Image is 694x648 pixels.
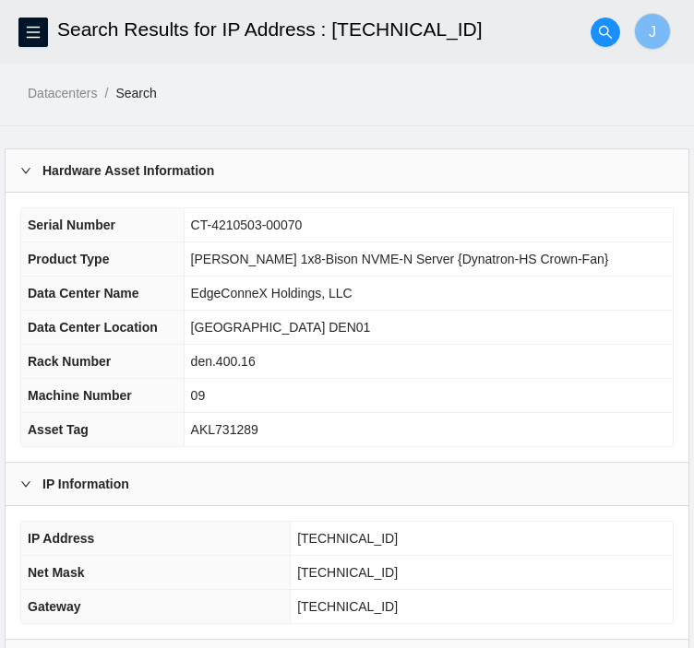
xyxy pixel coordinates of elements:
[191,286,353,300] span: EdgeConneX Holdings, LLC
[191,320,371,335] span: [GEOGRAPHIC_DATA] DEN01
[28,252,109,266] span: Product Type
[649,20,656,43] span: J
[191,252,609,266] span: [PERSON_NAME] 1x8-Bison NVME-N Server {Dynatron-HS Crown-Fan}
[191,218,303,232] span: CT-4210503-00070
[42,474,129,494] b: IP Information
[28,388,132,403] span: Machine Number
[591,18,620,47] button: search
[28,320,158,335] span: Data Center Location
[191,388,206,403] span: 09
[28,599,81,614] span: Gateway
[19,25,47,40] span: menu
[634,13,671,50] button: J
[6,463,688,505] div: IP Information
[6,149,688,192] div: Hardware Asset Information
[297,531,398,546] span: [TECHNICAL_ID]
[18,18,48,47] button: menu
[28,354,111,369] span: Rack Number
[28,422,89,437] span: Asset Tag
[191,422,258,437] span: AKL731289
[28,565,84,580] span: Net Mask
[115,86,156,100] a: Search
[104,86,108,100] span: /
[297,599,398,614] span: [TECHNICAL_ID]
[20,165,31,176] span: right
[297,565,398,580] span: [TECHNICAL_ID]
[28,218,115,232] span: Serial Number
[28,86,97,100] a: Datacenters
[28,286,139,300] span: Data Center Name
[20,478,31,489] span: right
[191,354,256,369] span: den.400.16
[42,160,214,181] b: Hardware Asset Information
[28,531,94,546] span: IP Address
[592,25,619,40] span: search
